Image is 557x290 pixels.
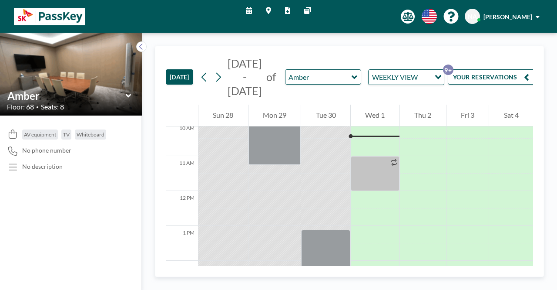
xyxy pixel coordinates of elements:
[446,105,489,126] div: Fri 3
[166,156,198,191] div: 11 AM
[77,131,104,138] span: Whiteboard
[420,72,429,83] input: Search for option
[228,57,262,97] span: [DATE] - [DATE]
[351,105,399,126] div: Wed 1
[198,105,248,126] div: Sun 28
[468,13,477,20] span: NA
[36,104,39,110] span: •
[166,191,198,226] div: 12 PM
[22,163,63,171] div: No description
[248,105,301,126] div: Mon 29
[483,13,532,20] span: [PERSON_NAME]
[22,147,71,154] span: No phone number
[166,121,198,156] div: 10 AM
[7,102,34,111] span: Floor: 68
[489,105,533,126] div: Sat 4
[7,89,126,102] input: Amber
[285,70,352,84] input: Amber
[166,226,198,261] div: 1 PM
[369,70,444,85] div: Search for option
[370,72,419,83] span: WEEKLY VIEW
[166,69,193,85] button: [DATE]
[14,8,85,25] img: organization-logo
[443,65,453,75] p: 9+
[24,131,56,138] span: AV equipment
[266,70,276,84] span: of
[400,105,446,126] div: Thu 2
[448,69,535,85] button: YOUR RESERVATIONS9+
[63,131,70,138] span: TV
[301,105,350,126] div: Tue 30
[41,102,64,111] span: Seats: 8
